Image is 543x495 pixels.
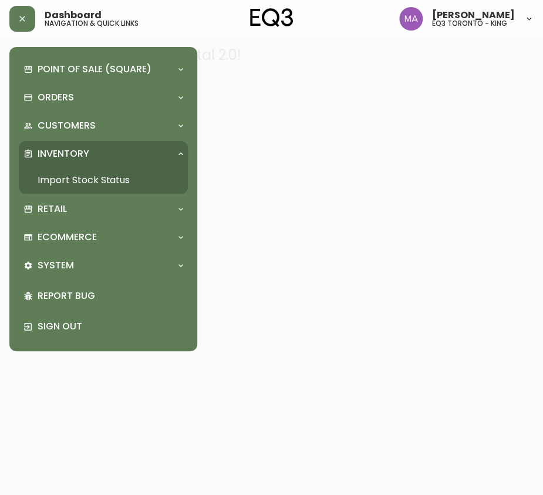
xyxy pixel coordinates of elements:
p: Orders [38,91,74,104]
p: Retail [38,203,67,215]
p: Customers [38,119,96,132]
div: Inventory [19,141,188,167]
img: logo [250,8,294,27]
p: Ecommerce [38,231,97,244]
span: Dashboard [45,11,102,20]
span: [PERSON_NAME] [432,11,515,20]
div: Retail [19,196,188,222]
a: Import Stock Status [19,167,188,194]
h5: eq3 toronto - king [432,20,507,27]
p: Sign Out [38,320,183,333]
div: Point of Sale (Square) [19,56,188,82]
div: Sign Out [19,311,188,342]
div: Ecommerce [19,224,188,250]
div: Orders [19,85,188,110]
h5: navigation & quick links [45,20,139,27]
p: Report Bug [38,289,183,302]
div: System [19,252,188,278]
p: System [38,259,74,272]
div: Customers [19,113,188,139]
div: Report Bug [19,281,188,311]
p: Inventory [38,147,89,160]
p: Point of Sale (Square) [38,63,151,76]
img: 4f0989f25cbf85e7eb2537583095d61e [399,7,423,31]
